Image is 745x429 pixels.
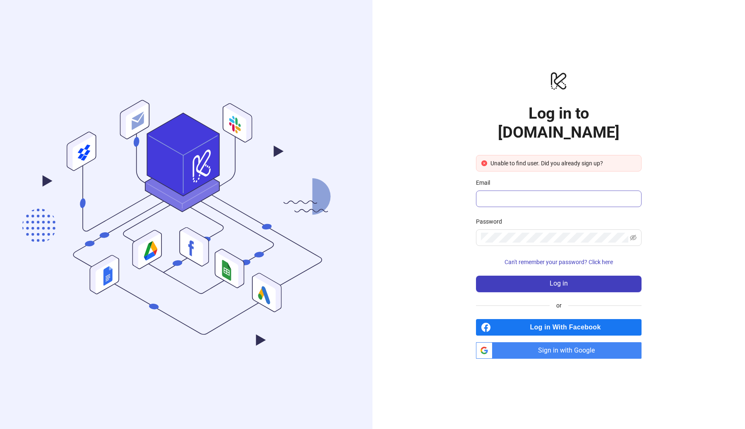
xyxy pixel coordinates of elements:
[476,276,642,292] button: Log in
[505,259,613,265] span: Can't remember your password? Click here
[476,342,642,359] a: Sign in with Google
[490,159,636,168] div: Unable to find user. Did you already sign up?
[476,217,507,226] label: Password
[481,160,487,166] span: close-circle
[481,233,628,243] input: Password
[476,256,642,269] button: Can't remember your password? Click here
[550,301,568,310] span: or
[496,342,642,359] span: Sign in with Google
[476,178,495,187] label: Email
[476,319,642,336] a: Log in With Facebook
[494,319,642,336] span: Log in With Facebook
[630,234,637,241] span: eye-invisible
[481,194,635,204] input: Email
[476,104,642,142] h1: Log in to [DOMAIN_NAME]
[550,280,568,287] span: Log in
[476,259,642,265] a: Can't remember your password? Click here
